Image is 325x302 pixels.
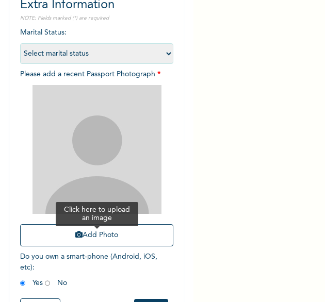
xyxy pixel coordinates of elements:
button: Add Photo [20,224,174,246]
img: Crop [32,85,161,214]
p: NOTE: Fields marked (*) are required [20,14,174,22]
span: Do you own a smart-phone (Android, iOS, etc) : Yes No [20,253,157,287]
span: Please add a recent Passport Photograph [20,71,174,251]
span: Marital Status : [20,29,174,57]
